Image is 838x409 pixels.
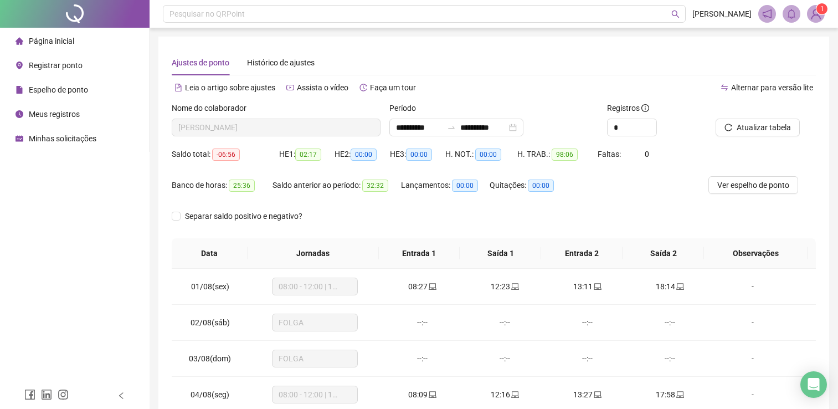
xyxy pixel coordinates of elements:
[541,238,623,269] th: Entrada 2
[41,389,52,400] span: linkedin
[16,37,23,45] span: home
[185,83,275,92] span: Leia o artigo sobre ajustes
[379,238,460,269] th: Entrada 1
[335,148,390,161] div: HE 2:
[472,316,537,329] div: --:--
[172,148,279,161] div: Saldo total:
[460,238,541,269] th: Saída 1
[607,102,649,114] span: Registros
[716,119,800,136] button: Atualizar tabela
[552,149,578,161] span: 98:06
[510,391,519,398] span: laptop
[29,85,88,94] span: Espelho de ponto
[191,282,229,291] span: 01/08(sex)
[490,179,570,192] div: Quitações:
[189,354,231,363] span: 03/08(dom)
[279,148,335,161] div: HE 1:
[172,238,248,269] th: Data
[762,9,772,19] span: notification
[675,391,684,398] span: laptop
[390,352,455,365] div: --:--
[528,180,554,192] span: 00:00
[510,283,519,290] span: laptop
[452,180,478,192] span: 00:00
[816,3,827,14] sup: Atualize o seu contato no menu Meus Dados
[517,148,598,161] div: H. TRAB.:
[704,238,808,269] th: Observações
[724,124,732,131] span: reload
[638,280,702,293] div: 18:14
[117,392,125,400] span: left
[720,388,785,401] div: -
[598,150,623,159] span: Faltas:
[638,352,702,365] div: --:--
[359,84,367,91] span: history
[593,283,601,290] span: laptop
[447,123,456,132] span: swap-right
[800,371,827,398] div: Open Intercom Messenger
[29,37,74,45] span: Página inicial
[428,283,436,290] span: laptop
[389,102,423,114] label: Período
[555,352,620,365] div: --:--
[645,150,649,159] span: 0
[671,10,680,18] span: search
[638,316,702,329] div: --:--
[638,388,702,401] div: 17:58
[295,149,321,161] span: 02:17
[24,389,35,400] span: facebook
[178,119,374,136] span: ERIKA EVANGELISTA NEPOMUCENO
[447,123,456,132] span: to
[29,61,83,70] span: Registrar ponto
[229,180,255,192] span: 25:36
[708,176,798,194] button: Ver espelho de ponto
[390,388,455,401] div: 08:09
[472,388,537,401] div: 12:16
[731,83,813,92] span: Alternar para versão lite
[721,84,728,91] span: swap
[172,179,273,192] div: Banco de horas:
[16,135,23,142] span: schedule
[786,9,796,19] span: bell
[181,210,307,222] span: Separar saldo positivo e negativo?
[172,102,254,114] label: Nome do colaborador
[717,179,789,191] span: Ver espelho de ponto
[370,83,416,92] span: Faça um tour
[555,388,620,401] div: 13:27
[16,62,23,69] span: environment
[390,148,445,161] div: HE 3:
[472,280,537,293] div: 12:23
[351,149,377,161] span: 00:00
[279,278,351,295] span: 08:00 - 12:00 | 13:00 - 17:00
[390,316,455,329] div: --:--
[675,283,684,290] span: laptop
[390,280,455,293] div: 08:27
[593,391,601,398] span: laptop
[16,110,23,118] span: clock-circle
[248,238,379,269] th: Jornadas
[720,316,785,329] div: -
[713,247,799,259] span: Observações
[172,58,229,67] span: Ajustes de ponto
[808,6,824,22] img: 89433
[472,352,537,365] div: --:--
[29,110,80,119] span: Meus registros
[286,84,294,91] span: youtube
[475,149,501,161] span: 00:00
[737,121,791,134] span: Atualizar tabela
[641,104,649,112] span: info-circle
[279,386,351,403] span: 08:00 - 12:00 | 13:00 - 18:00
[212,149,240,161] span: -06:56
[445,148,517,161] div: H. NOT.:
[362,180,388,192] span: 32:32
[58,389,69,400] span: instagram
[555,316,620,329] div: --:--
[401,179,490,192] div: Lançamentos:
[16,86,23,94] span: file
[692,8,752,20] span: [PERSON_NAME]
[406,149,432,161] span: 00:00
[191,318,230,327] span: 02/08(sáb)
[623,238,704,269] th: Saída 2
[720,352,785,365] div: -
[428,391,436,398] span: laptop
